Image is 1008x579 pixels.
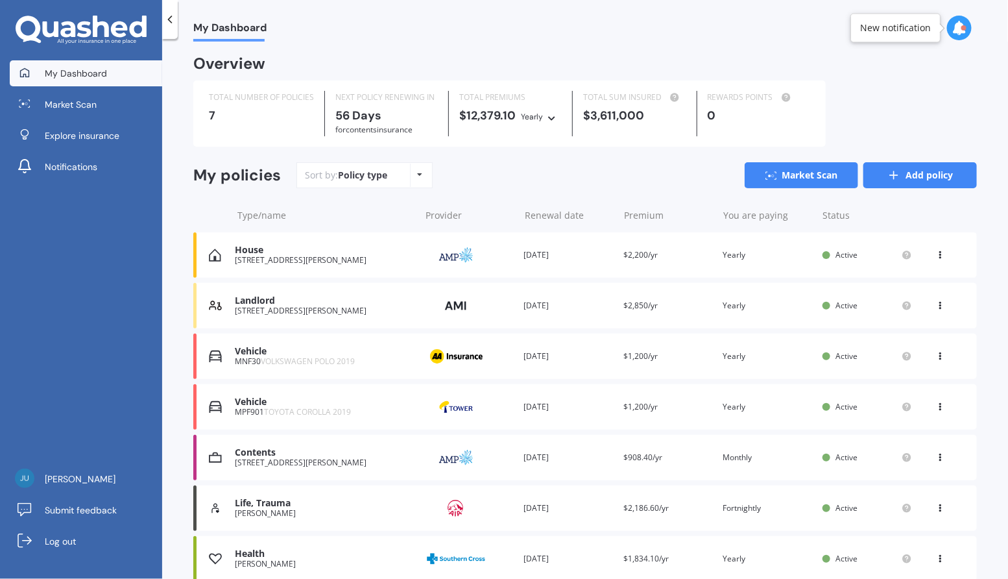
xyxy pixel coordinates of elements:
span: Active [835,553,858,564]
div: [PERSON_NAME] [235,560,413,569]
span: Notifications [45,160,97,173]
span: Active [835,452,858,463]
div: My policies [193,166,281,185]
div: REWARDS POINTS [708,91,810,104]
a: Submit feedback [10,497,162,523]
div: 0 [708,109,810,122]
span: [PERSON_NAME] [45,473,115,486]
div: [DATE] [523,552,613,565]
div: Yearly [521,110,543,123]
span: VOLKSWAGEN POLO 2019 [261,356,355,367]
div: Yearly [723,400,813,413]
span: Active [835,249,858,260]
span: $1,834.10/yr [623,553,669,564]
div: Life, Trauma [235,498,413,509]
div: TOTAL PREMIUMS [459,91,562,104]
a: Notifications [10,154,162,180]
span: $2,850/yr [623,300,658,311]
div: Yearly [723,299,813,312]
div: [PERSON_NAME] [235,509,413,518]
div: $3,611,000 [583,109,686,122]
img: AMP [424,243,488,267]
div: New notification [860,21,931,34]
div: Landlord [235,295,413,306]
div: You are paying [724,209,813,222]
span: $2,200/yr [623,249,658,260]
span: $1,200/yr [623,351,658,362]
div: [STREET_ADDRESS][PERSON_NAME] [235,306,413,315]
a: Explore insurance [10,123,162,149]
span: Active [835,300,858,311]
div: Fortnightly [723,502,813,515]
img: Vehicle [209,350,222,363]
div: MNF30 [235,357,413,366]
div: [DATE] [523,400,613,413]
div: Policy type [338,169,387,182]
span: Log out [45,535,76,548]
span: Active [835,502,858,513]
img: Landlord [209,299,222,312]
div: House [235,245,413,256]
div: TOTAL NUMBER OF POLICIES [209,91,314,104]
div: Yearly [723,552,813,565]
div: Vehicle [235,397,413,408]
span: TOYOTA COROLLA 2019 [264,406,351,417]
span: My Dashboard [45,67,107,80]
span: $1,200/yr [623,401,658,412]
div: Contents [235,447,413,458]
div: Vehicle [235,346,413,357]
span: Explore insurance [45,129,119,142]
div: [DATE] [523,249,613,262]
div: Sort by: [305,169,387,182]
div: Yearly [723,350,813,363]
div: [STREET_ADDRESS][PERSON_NAME] [235,458,413,467]
img: Contents [209,451,222,464]
img: Vehicle [209,400,222,413]
a: My Dashboard [10,60,162,86]
div: Premium [625,209,714,222]
div: 7 [209,109,314,122]
div: Health [235,548,413,560]
span: $2,186.60/yr [623,502,669,513]
div: [DATE] [523,299,613,312]
div: [DATE] [523,502,613,515]
span: Active [835,401,858,412]
div: Overview [193,57,265,70]
img: AA [424,344,488,369]
div: Yearly [723,249,813,262]
span: for Contents insurance [335,124,413,135]
span: $908.40/yr [623,452,662,463]
div: NEXT POLICY RENEWING IN [335,91,438,104]
div: Provider [426,209,514,222]
a: Add policy [863,162,977,188]
img: AMP [424,445,488,470]
div: [DATE] [523,350,613,363]
div: [DATE] [523,451,613,464]
div: MPF901 [235,408,413,417]
a: Market Scan [10,92,162,117]
img: Life [209,502,222,515]
div: $12,379.10 [459,109,562,123]
img: b098fd21a97e2103b915261ee479d459 [15,469,34,488]
span: Submit feedback [45,504,117,517]
div: Renewal date [525,209,614,222]
img: AIA [424,496,488,521]
img: Southern Cross [424,547,488,571]
b: 56 Days [335,108,381,123]
img: Tower [424,395,488,419]
span: Active [835,351,858,362]
a: [PERSON_NAME] [10,466,162,492]
img: Health [209,552,222,565]
div: Type/name [237,209,415,222]
span: Market Scan [45,98,97,111]
img: House [209,249,221,262]
div: Status [823,209,912,222]
a: Market Scan [745,162,858,188]
a: Log out [10,528,162,554]
div: Monthly [723,451,813,464]
span: My Dashboard [193,21,267,39]
div: TOTAL SUM INSURED [583,91,686,104]
div: [STREET_ADDRESS][PERSON_NAME] [235,256,413,265]
img: AMI [424,293,488,318]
